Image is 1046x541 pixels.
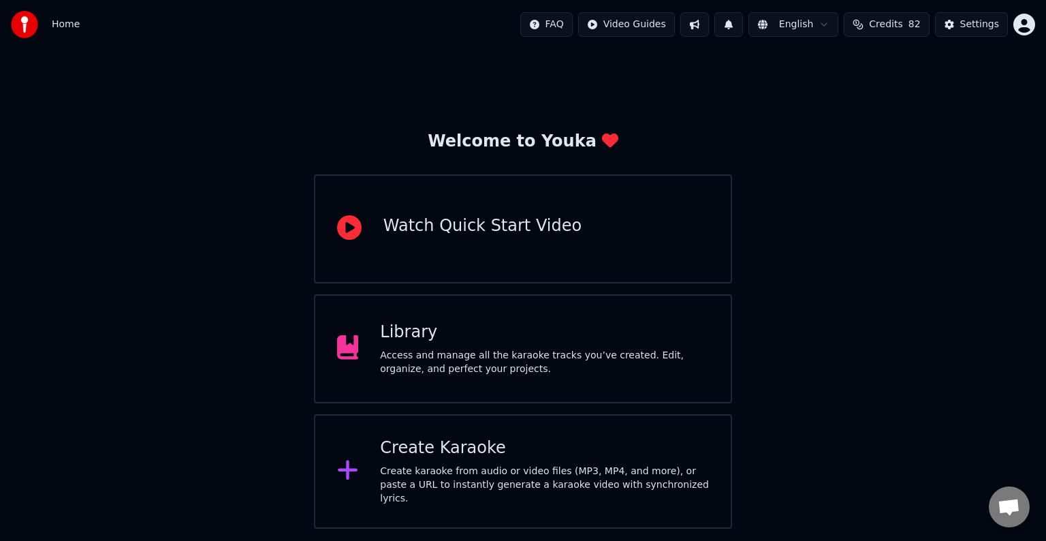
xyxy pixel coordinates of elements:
[520,12,573,37] button: FAQ
[960,18,999,31] div: Settings
[578,12,675,37] button: Video Guides
[428,131,618,153] div: Welcome to Youka
[380,465,709,506] div: Create karaoke from audio or video files (MP3, MP4, and more), or paste a URL to instantly genera...
[52,18,80,31] nav: breadcrumb
[989,486,1030,527] div: Open chat
[935,12,1008,37] button: Settings
[380,349,709,376] div: Access and manage all the karaoke tracks you’ve created. Edit, organize, and perfect your projects.
[908,18,921,31] span: 82
[383,215,582,237] div: Watch Quick Start Video
[869,18,902,31] span: Credits
[380,322,709,343] div: Library
[11,11,38,38] img: youka
[52,18,80,31] span: Home
[844,12,929,37] button: Credits82
[380,437,709,459] div: Create Karaoke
